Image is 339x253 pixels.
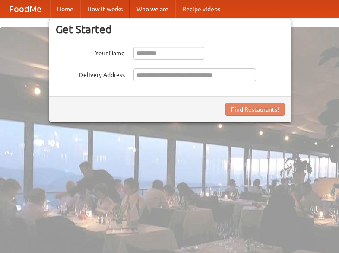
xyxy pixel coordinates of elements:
[56,47,125,58] label: Your Name
[225,103,285,116] button: Find Restaurants!
[56,23,285,36] h3: Get Started
[80,0,130,18] a: How it works
[175,0,227,18] a: Recipe videos
[56,68,125,79] label: Delivery Address
[50,0,80,18] a: Home
[0,0,50,18] a: FoodMe
[130,0,175,18] a: Who we are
